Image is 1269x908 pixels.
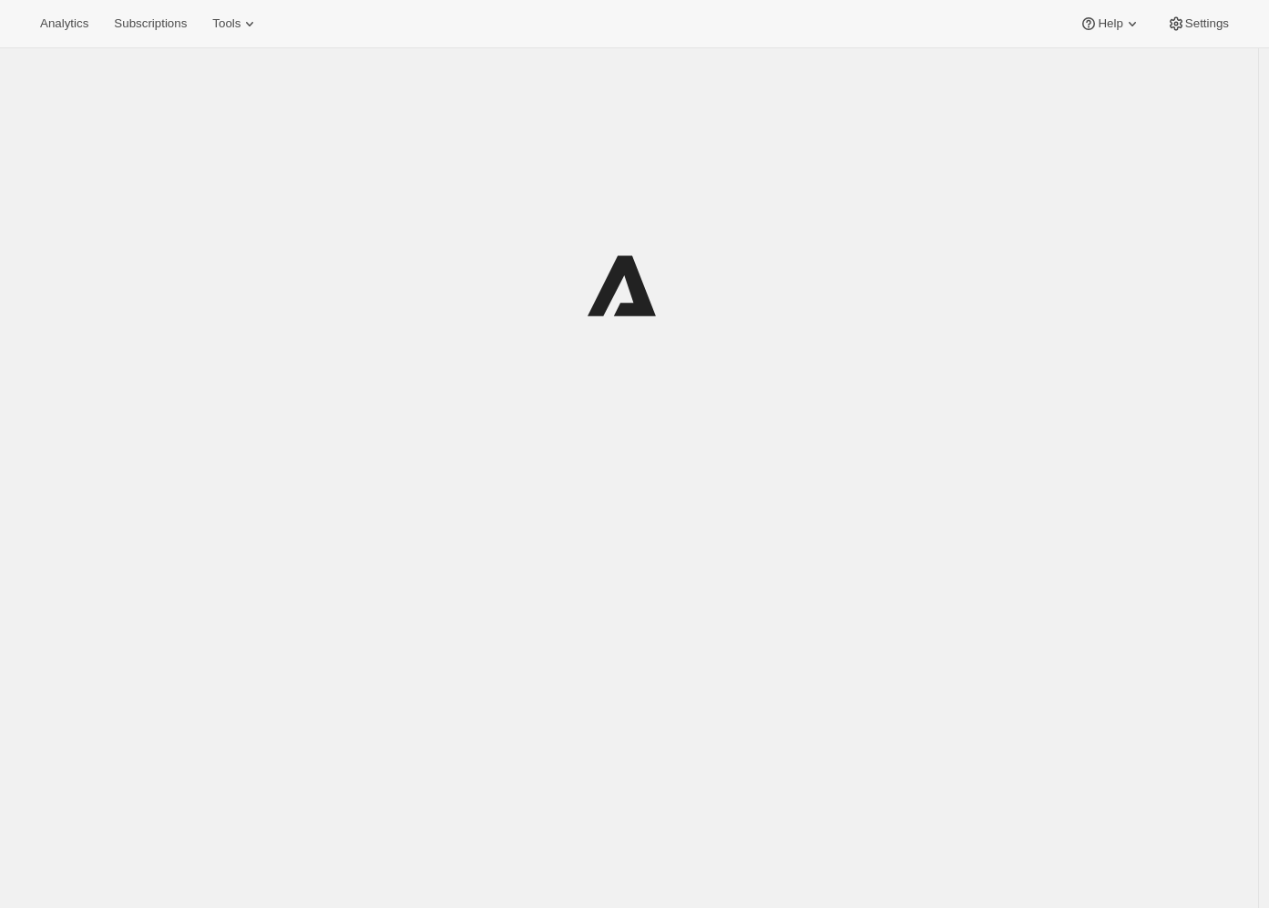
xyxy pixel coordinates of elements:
button: Settings [1156,11,1240,36]
button: Subscriptions [103,11,198,36]
button: Help [1069,11,1151,36]
button: Tools [201,11,270,36]
button: Analytics [29,11,99,36]
span: Help [1098,16,1122,31]
span: Tools [212,16,240,31]
span: Analytics [40,16,88,31]
span: Subscriptions [114,16,187,31]
span: Settings [1185,16,1229,31]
